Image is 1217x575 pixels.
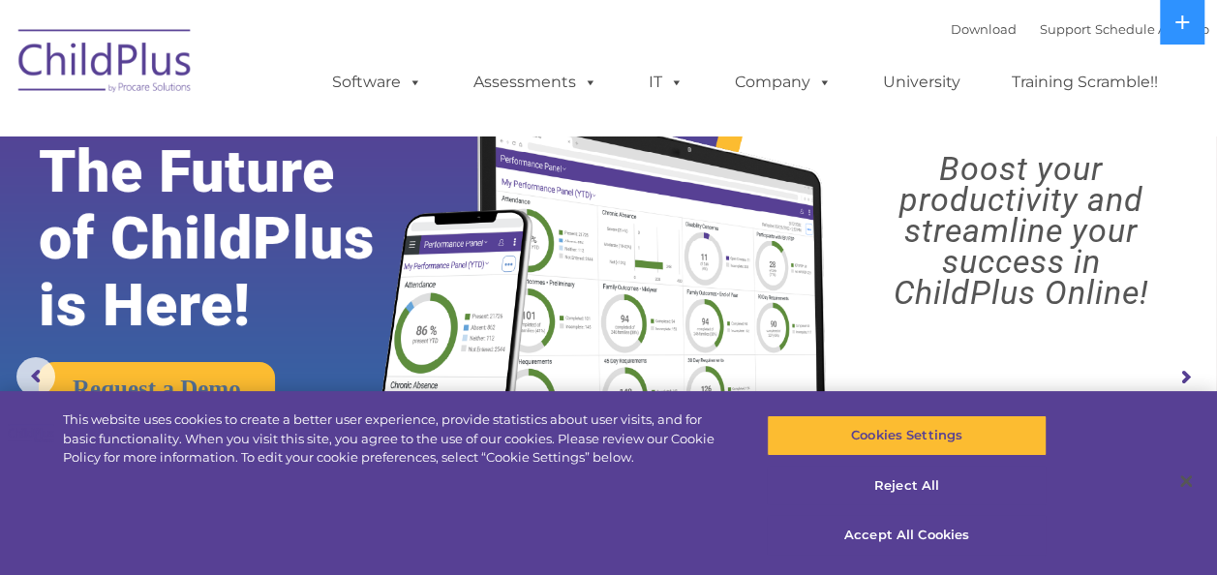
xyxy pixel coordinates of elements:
[767,415,1047,456] button: Cookies Settings
[269,128,328,142] span: Last name
[767,466,1047,506] button: Reject All
[454,63,617,102] a: Assessments
[767,515,1047,556] button: Accept All Cookies
[1095,21,1209,37] a: Schedule A Demo
[1165,460,1207,502] button: Close
[951,21,1017,37] a: Download
[629,63,703,102] a: IT
[951,21,1209,37] font: |
[864,63,980,102] a: University
[1040,21,1091,37] a: Support
[715,63,851,102] a: Company
[39,362,275,415] a: Request a Demo
[992,63,1177,102] a: Training Scramble!!
[63,410,730,468] div: This website uses cookies to create a better user experience, provide statistics about user visit...
[39,138,427,339] rs-layer: The Future of ChildPlus is Here!
[9,15,202,112] img: ChildPlus by Procare Solutions
[840,153,1202,308] rs-layer: Boost your productivity and streamline your success in ChildPlus Online!
[313,63,441,102] a: Software
[269,207,351,222] span: Phone number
